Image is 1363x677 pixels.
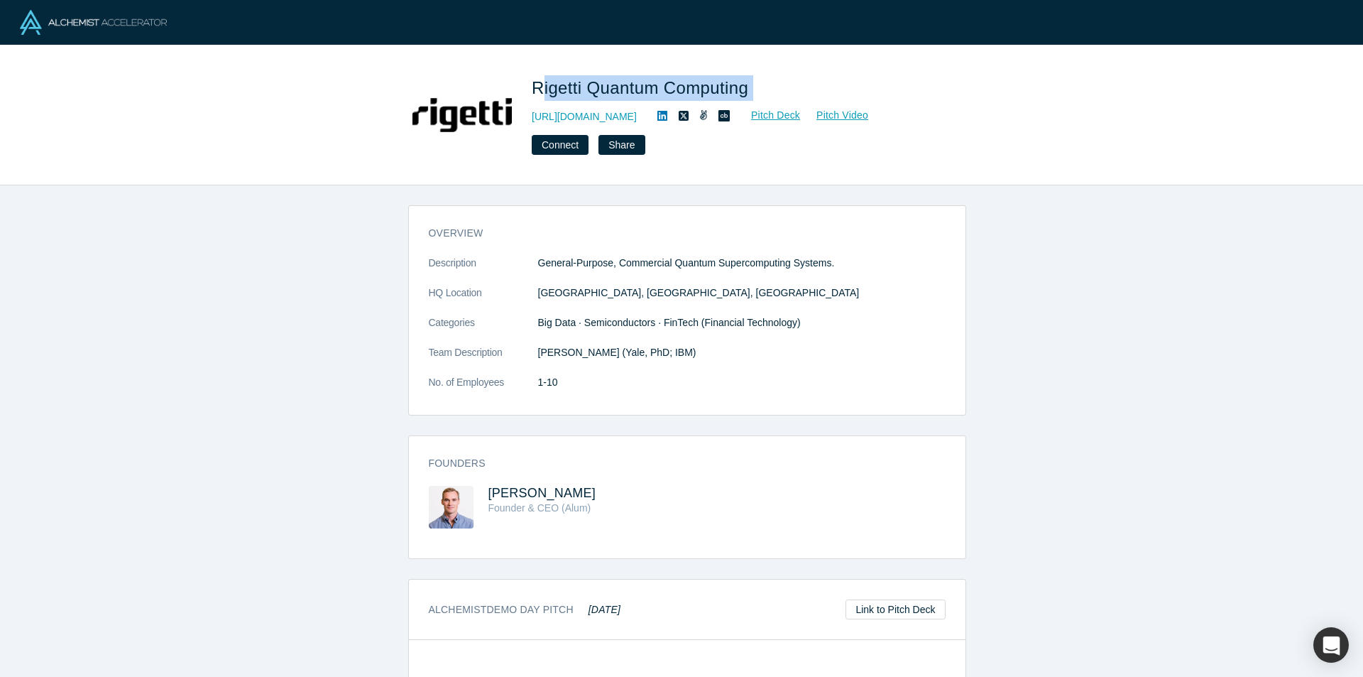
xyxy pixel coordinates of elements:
h3: Founders [429,456,926,471]
dt: Team Description [429,345,538,375]
img: Alchemist Logo [20,10,167,35]
span: Big Data · Semiconductors · FinTech (Financial Technology) [538,317,801,328]
img: Rigetti Quantum Computing's Logo [412,65,512,165]
span: Rigetti Quantum Computing [532,78,753,97]
button: Share [598,135,645,155]
button: Connect [532,135,589,155]
dt: Categories [429,315,538,345]
dt: HQ Location [429,286,538,315]
span: Founder & CEO (Alum) [488,502,591,514]
a: Link to Pitch Deck [845,600,945,619]
dt: Description [429,256,538,286]
dd: [GEOGRAPHIC_DATA], [GEOGRAPHIC_DATA], [GEOGRAPHIC_DATA] [538,286,946,300]
p: [PERSON_NAME] (Yale, PhD; IBM) [538,345,946,360]
img: Chad Rigetti's Profile Image [429,486,474,529]
h3: Alchemist Demo Day Pitch [429,602,621,617]
a: [URL][DOMAIN_NAME] [532,109,637,124]
a: [PERSON_NAME] [488,486,596,500]
dd: 1-10 [538,375,946,390]
em: [DATE] [589,604,620,615]
h3: overview [429,226,926,241]
a: Pitch Video [801,107,869,124]
p: General-Purpose, Commercial Quantum Supercomputing Systems. [538,256,946,271]
dt: No. of Employees [429,375,538,405]
a: Pitch Deck [735,107,801,124]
